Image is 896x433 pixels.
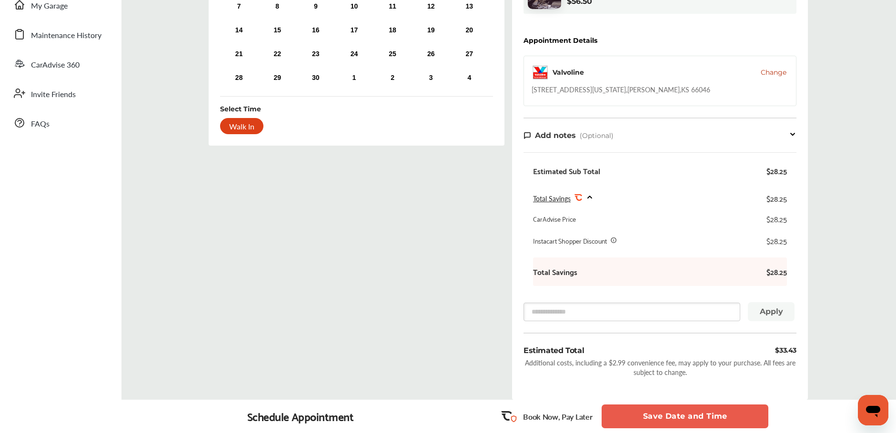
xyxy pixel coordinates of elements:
[524,358,796,377] div: Additional costs, including a $2.99 convenience fee, may apply to your purchase. All fees are sub...
[423,23,439,38] div: Choose Friday, September 19th, 2025
[580,131,614,140] span: (Optional)
[524,131,531,139] img: note-icon.db9493fa.svg
[220,118,263,134] div: Walk In
[775,345,796,356] div: $33.43
[308,47,323,62] div: Choose Tuesday, September 23rd, 2025
[533,194,571,203] span: Total Savings
[766,166,787,176] div: $28.25
[758,267,787,276] b: $28.25
[270,70,285,86] div: Choose Monday, September 29th, 2025
[532,64,549,81] img: logo-valvoline.png
[462,47,477,62] div: Choose Saturday, September 27th, 2025
[9,22,112,47] a: Maintenance History
[524,345,584,356] div: Estimated Total
[31,89,76,101] span: Invite Friends
[385,23,400,38] div: Choose Thursday, September 18th, 2025
[346,47,362,62] div: Choose Wednesday, September 24th, 2025
[270,47,285,62] div: Choose Monday, September 22nd, 2025
[247,410,354,423] div: Schedule Appointment
[308,70,323,86] div: Choose Tuesday, September 30th, 2025
[535,131,576,140] span: Add notes
[533,267,577,276] b: Total Savings
[31,59,80,71] span: CarAdvise 360
[766,192,787,205] div: $28.25
[346,70,362,86] div: Choose Wednesday, October 1st, 2025
[523,411,592,422] p: Book Now, Pay Later
[423,70,439,86] div: Choose Friday, October 3rd, 2025
[9,110,112,135] a: FAQs
[9,51,112,76] a: CarAdvise 360
[385,70,400,86] div: Choose Thursday, October 2nd, 2025
[31,30,101,42] span: Maintenance History
[858,395,888,425] iframe: Button to launch messaging window
[748,302,795,321] button: Apply
[553,68,584,77] div: Valvoline
[270,23,285,38] div: Choose Monday, September 15th, 2025
[766,236,787,246] div: $28.25
[346,23,362,38] div: Choose Wednesday, September 17th, 2025
[232,23,247,38] div: Choose Sunday, September 14th, 2025
[761,68,786,77] button: Change
[462,23,477,38] div: Choose Saturday, September 20th, 2025
[533,236,607,246] div: Instacart Shopper Discount
[766,214,787,224] div: $28.25
[385,47,400,62] div: Choose Thursday, September 25th, 2025
[602,404,768,428] button: Save Date and Time
[308,23,323,38] div: Choose Tuesday, September 16th, 2025
[533,214,576,224] div: CarAdvise Price
[31,118,50,130] span: FAQs
[232,47,247,62] div: Choose Sunday, September 21st, 2025
[423,47,439,62] div: Choose Friday, September 26th, 2025
[462,70,477,86] div: Choose Saturday, October 4th, 2025
[220,104,261,114] div: Select Time
[9,81,112,106] a: Invite Friends
[532,85,710,94] div: [STREET_ADDRESS][US_STATE] , [PERSON_NAME] , KS 66046
[232,70,247,86] div: Choose Sunday, September 28th, 2025
[533,166,600,176] div: Estimated Sub Total
[524,37,597,44] div: Appointment Details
